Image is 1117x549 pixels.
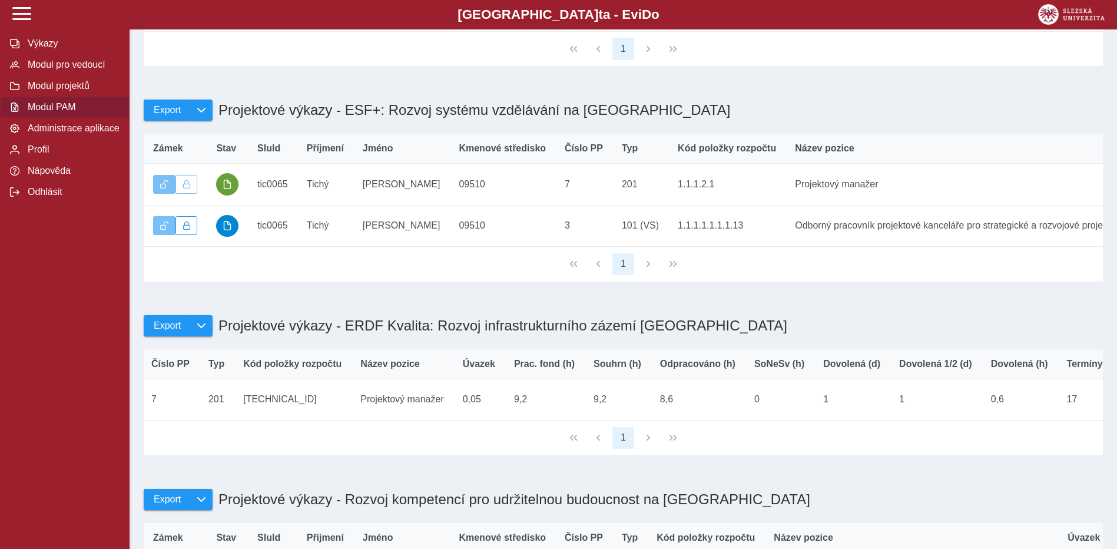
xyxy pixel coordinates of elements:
td: 3 [555,205,612,247]
span: Jméno [363,143,393,154]
td: Tichý [297,205,353,247]
span: Číslo PP [565,143,603,154]
span: Zámek [153,143,183,154]
span: SluId [257,143,280,154]
button: 1 [612,38,635,60]
td: 9,2 [505,379,584,421]
span: Kmenové středisko [459,143,546,154]
span: Modul pro vedoucí [24,59,120,70]
span: Export [154,105,181,115]
span: Dovolená 1/2 (d) [899,359,972,369]
span: SoNeSv (h) [754,359,804,369]
td: 0,05 [453,379,505,421]
span: Název pozice [795,143,854,154]
td: 09510 [449,205,555,247]
td: tic0065 [248,163,297,205]
span: t [598,7,602,22]
td: 1.1.1.2.1 [668,163,785,205]
button: podepsáno [216,173,238,196]
span: Typ [622,143,638,154]
span: Dovolená (d) [823,359,880,369]
span: Modul PAM [24,102,120,113]
button: Export [144,489,190,510]
td: 1 [890,379,982,421]
td: 1.1.1.1.1.1.1.13 [668,205,785,247]
td: 0,6 [982,379,1058,421]
td: Projektový manažer [351,379,453,421]
h1: Projektové výkazy - ESF+: Rozvoj systému vzdělávání na [GEOGRAPHIC_DATA] [213,96,730,124]
span: Číslo PP [565,533,603,543]
td: 201 [612,163,668,205]
span: Souhrn (h) [594,359,641,369]
span: Název pozice [360,359,419,369]
span: SluId [257,533,280,543]
span: Příjmení [307,143,344,154]
h1: Projektové výkazy - Rozvoj kompetencí pro udržitelnou budoucnost na [GEOGRAPHIC_DATA] [213,485,810,514]
span: Export [154,320,181,331]
span: Prac. fond (h) [514,359,575,369]
button: Uzamknout lze pouze výkaz, který je podepsán a schválen. [175,216,198,235]
button: Uzamknout lze pouze výkaz, který je podepsán a schválen. [175,175,198,194]
span: Administrace aplikace [24,123,120,134]
td: [PERSON_NAME] [353,163,450,205]
span: Číslo PP [151,359,190,369]
td: 0 [745,379,814,421]
span: Úvazek [1068,533,1100,543]
span: Kód položky rozpočtu [243,359,342,369]
span: Stav [216,533,236,543]
span: Kód položky rozpočtu [678,143,776,154]
button: 1 [612,253,635,276]
img: logo_web_su.png [1038,4,1105,25]
td: 9,2 [584,379,651,421]
span: Typ [208,359,224,369]
span: Odpracováno (h) [660,359,735,369]
span: Stav [216,143,236,154]
td: tic0065 [248,205,297,247]
h1: Projektové výkazy - ERDF Kvalita: Rozvoj infrastrukturního zázemí [GEOGRAPHIC_DATA] [213,312,787,340]
td: [TECHNICAL_ID] [234,379,351,421]
td: Tichý [297,163,353,205]
span: Dovolená (h) [991,359,1048,369]
td: [PERSON_NAME] [353,205,450,247]
span: Profil [24,144,120,155]
td: 7 [555,163,612,205]
td: 201 [199,379,234,421]
span: Nápověda [24,166,120,176]
span: Kmenové středisko [459,533,546,543]
span: Odhlásit [24,187,120,197]
span: o [651,7,659,22]
td: 09510 [449,163,555,205]
span: Úvazek [463,359,495,369]
span: Příjmení [307,533,344,543]
button: Výkaz je odemčen. [153,175,175,194]
td: 101 (VS) [612,205,668,247]
td: 1 [814,379,890,421]
span: Modul projektů [24,81,120,91]
button: schváleno [216,215,238,237]
span: Kód položky rozpočtu [657,533,755,543]
td: 8,6 [651,379,745,421]
span: Typ [622,533,638,543]
span: D [642,7,651,22]
td: 7 [142,379,199,421]
span: Zámek [153,533,183,543]
span: Export [154,494,181,505]
span: Název pozice [774,533,833,543]
button: Export [144,100,190,121]
b: [GEOGRAPHIC_DATA] a - Evi [35,7,1082,22]
button: 1 [612,427,635,449]
span: Jméno [363,533,393,543]
button: Export [144,315,190,336]
span: Výkazy [24,38,120,49]
button: Výkaz je odemčen. [153,216,175,235]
